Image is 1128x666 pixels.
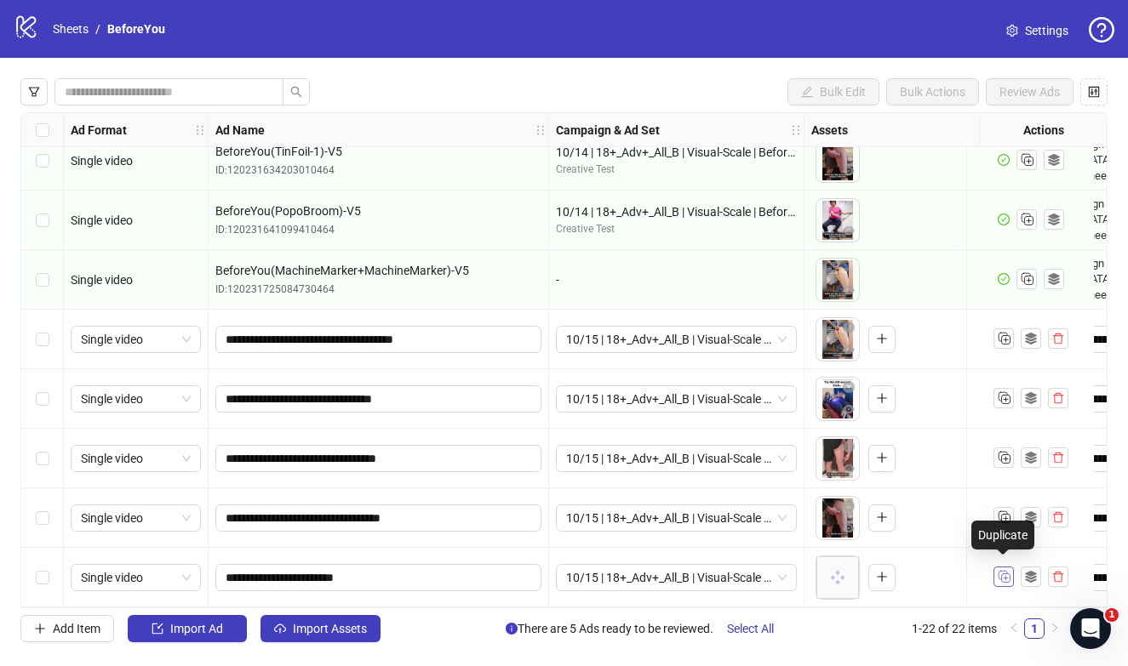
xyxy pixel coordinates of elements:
[868,504,896,532] button: Add
[215,121,265,139] strong: Ad Name
[790,124,802,136] span: holder
[843,403,855,415] span: eye
[170,622,223,635] span: Import Ad
[876,571,888,583] span: plus
[1070,608,1111,649] iframe: Intercom live chat
[998,213,1010,225] span: check-circle
[261,615,381,642] button: Import Assets
[293,622,367,635] span: Import Assets
[811,121,848,139] strong: Assets
[556,270,797,289] div: -
[81,327,191,352] span: Single video
[506,623,518,635] span: info-circle
[1052,571,1064,583] span: delete
[816,199,859,242] img: Asset 1
[566,565,787,590] span: 10/15 | 18+_Adv+_All_B | Visual-Scale | 60SecTrick(LegTinfoil)-V5 | ($49, $79) + New Link + Probl...
[95,20,100,38] li: /
[839,519,859,539] button: Preview
[215,261,541,280] span: BeforeYou(MachineMarker+MachineMarker)-V5
[839,318,859,339] button: Delete
[21,113,64,147] div: Select all rows
[843,500,855,512] span: close-circle
[1052,333,1064,344] span: delete
[1089,17,1114,43] span: question-circle
[843,165,855,177] span: eye
[868,326,896,353] button: Add
[71,273,133,287] span: Single video
[843,284,855,296] span: eye
[995,567,1012,584] svg: Duplicate
[547,124,558,136] span: holder
[1025,21,1068,40] span: Settings
[843,344,855,356] span: eye
[799,113,804,146] div: Resize Campaign & Ad Set column
[1025,452,1037,464] svg: ad template
[71,154,133,168] span: Single video
[839,459,859,480] button: Preview
[713,615,787,642] button: Select All
[21,548,64,607] div: Select row 22
[274,623,286,635] span: cloud-upload
[290,86,302,98] span: search
[843,463,855,475] span: eye
[998,273,1010,285] span: check-circle
[1025,333,1037,344] svg: ad template
[1045,618,1065,639] li: Next Page
[128,615,247,642] button: Import Ad
[28,86,40,98] span: filter
[995,508,1012,525] svg: Duplicate
[1052,511,1064,523] span: delete
[876,333,888,344] span: plus
[21,429,64,488] div: Select row 20
[816,318,859,361] img: Asset 1
[816,437,859,480] img: Asset 1
[816,378,859,420] img: Asset 1
[556,121,660,139] strong: Campaign & Ad Set
[787,78,879,105] button: Bulk Edit
[21,191,64,250] div: Select row 16
[868,385,896,413] button: Add
[816,497,859,539] img: Asset 1
[839,281,859,301] button: Preview
[839,437,859,458] button: Delete
[215,162,541,179] div: ID: 120231634203010464
[839,340,859,361] button: Preview
[206,124,218,136] span: holder
[843,522,855,534] span: eye
[839,221,859,242] button: Preview
[1004,618,1024,639] li: Previous Page
[876,392,888,404] span: plus
[995,448,1012,465] svg: Duplicate
[839,497,859,517] button: Delete
[215,202,541,220] span: BeforeYou(PopoBroom)-V5
[876,452,888,464] span: plus
[544,113,548,146] div: Resize Ad Name column
[53,622,100,635] span: Add Item
[1050,623,1060,633] span: right
[203,113,208,146] div: Resize Ad Format column
[1025,511,1037,523] svg: ad template
[839,162,859,182] button: Preview
[995,389,1012,406] svg: Duplicate
[1018,270,1035,287] svg: Duplicate
[21,369,64,429] div: Select row 19
[215,282,541,298] div: ID: 120231725084730464
[1009,623,1019,633] span: left
[995,329,1012,346] svg: Duplicate
[21,310,64,369] div: Select row 18
[81,386,191,412] span: Single video
[194,124,206,136] span: holder
[843,322,855,333] span: close-circle
[816,259,859,301] img: Asset 1
[71,213,133,227] span: Single video
[81,565,191,590] span: Single video
[912,618,997,639] li: 1-22 of 22 items
[839,400,859,420] button: Preview
[21,131,64,191] div: Select row 15
[727,622,774,635] span: Select All
[843,381,855,393] span: close-circle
